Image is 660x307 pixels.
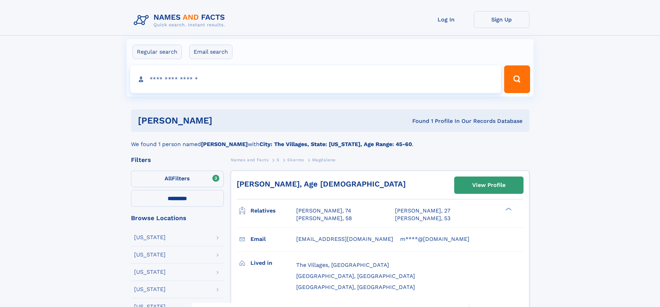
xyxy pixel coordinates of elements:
div: [US_STATE] [134,287,166,292]
a: Names and Facts [231,155,269,164]
label: Email search [189,45,232,59]
div: Found 1 Profile In Our Records Database [312,117,522,125]
a: View Profile [455,177,523,193]
a: [PERSON_NAME], 74 [296,207,351,215]
div: [US_STATE] [134,252,166,258]
div: Browse Locations [131,215,224,221]
h1: [PERSON_NAME] [138,116,313,125]
div: [US_STATE] [134,235,166,240]
b: City: The Villages, State: [US_STATE], Age Range: 45-60 [259,141,412,147]
a: Skermo [287,155,304,164]
span: [GEOGRAPHIC_DATA], [GEOGRAPHIC_DATA] [296,273,415,279]
input: search input [130,65,501,93]
h3: Relatives [250,205,296,217]
a: [PERSON_NAME], 27 [395,207,450,215]
span: Magdalene [312,157,336,162]
a: [PERSON_NAME], 58 [296,215,352,222]
span: All [165,175,172,182]
div: View Profile [472,177,505,193]
h3: Lived in [250,257,296,269]
label: Filters [131,171,224,187]
span: [EMAIL_ADDRESS][DOMAIN_NAME] [296,236,393,242]
img: Logo Names and Facts [131,11,231,30]
a: [PERSON_NAME], 53 [395,215,450,222]
a: S [276,155,280,164]
div: [US_STATE] [134,269,166,275]
b: [PERSON_NAME] [201,141,248,147]
a: Log In [419,11,474,28]
div: ❯ [504,207,512,211]
a: Sign Up [474,11,529,28]
span: S [276,157,280,162]
div: We found 1 person named with . [131,132,529,148]
div: Filters [131,157,224,163]
a: [PERSON_NAME], Age [DEMOGRAPHIC_DATA] [237,180,406,188]
span: Skermo [287,157,304,162]
span: The Villages, [GEOGRAPHIC_DATA] [296,262,389,268]
button: Search Button [504,65,530,93]
label: Regular search [132,45,182,59]
h3: Email [250,233,296,245]
span: [GEOGRAPHIC_DATA], [GEOGRAPHIC_DATA] [296,284,415,290]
